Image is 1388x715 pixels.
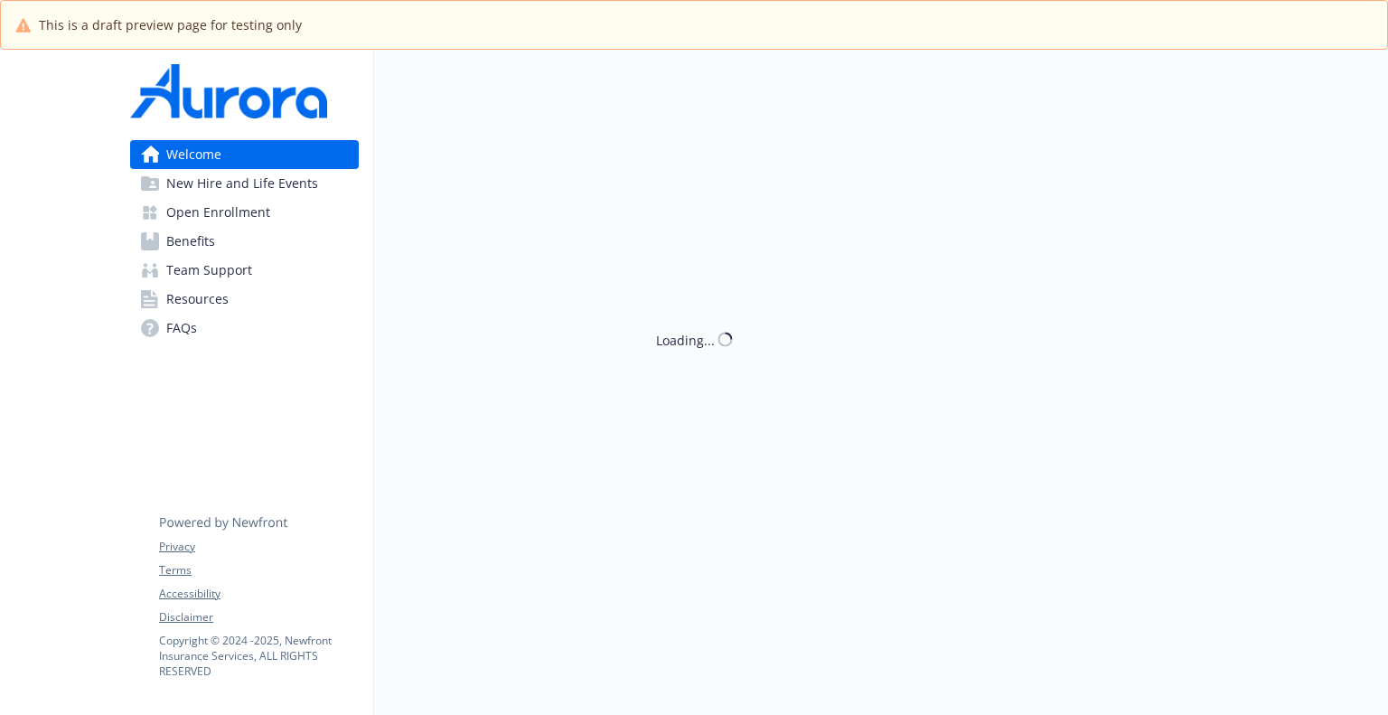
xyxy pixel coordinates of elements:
a: FAQs [130,314,359,343]
p: Copyright © 2024 - 2025 , Newfront Insurance Services, ALL RIGHTS RESERVED [159,633,358,679]
a: Terms [159,562,358,579]
a: Disclaimer [159,609,358,626]
a: Benefits [130,227,359,256]
span: Team Support [166,256,252,285]
span: Benefits [166,227,215,256]
div: Loading... [656,330,715,349]
a: Privacy [159,539,358,555]
span: Resources [166,285,229,314]
a: Resources [130,285,359,314]
a: Open Enrollment [130,198,359,227]
span: Welcome [166,140,221,169]
a: Welcome [130,140,359,169]
a: New Hire and Life Events [130,169,359,198]
span: New Hire and Life Events [166,169,318,198]
a: Team Support [130,256,359,285]
span: Open Enrollment [166,198,270,227]
a: Accessibility [159,586,358,602]
span: FAQs [166,314,197,343]
span: This is a draft preview page for testing only [39,15,302,34]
